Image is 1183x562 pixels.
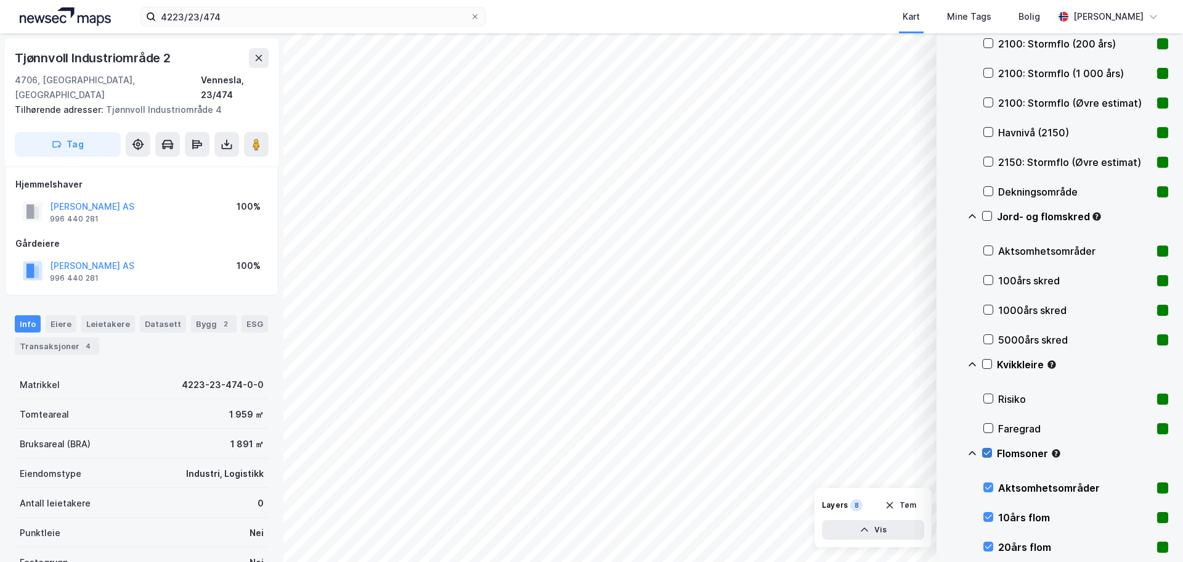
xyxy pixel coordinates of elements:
div: Transaksjoner [15,337,99,355]
div: 996 440 281 [50,273,99,283]
div: 1 891 ㎡ [230,437,264,452]
div: [PERSON_NAME] [1073,9,1144,24]
div: Industri, Logistikk [186,466,264,481]
div: Flomsoner [997,446,1168,461]
div: 100% [237,199,261,214]
div: Risiko [998,392,1152,407]
div: Tooltip anchor [1046,359,1057,370]
div: Bygg [191,315,237,333]
div: Havnivå (2150) [998,125,1152,140]
input: Søk på adresse, matrikkel, gårdeiere, leietakere eller personer [156,7,470,26]
iframe: Chat Widget [1121,503,1183,562]
div: 2100: Stormflo (Øvre estimat) [998,96,1152,110]
span: Tilhørende adresser: [15,104,106,115]
div: Aktsomhetsområder [998,244,1152,258]
button: Tøm [877,495,924,515]
div: Eiendomstype [20,466,81,481]
div: Kontrollprogram for chat [1121,503,1183,562]
div: 20års flom [998,540,1152,555]
div: 1 959 ㎡ [229,407,264,422]
div: Bruksareal (BRA) [20,437,91,452]
div: 2100: Stormflo (1 000 års) [998,66,1152,81]
div: 2 [219,318,232,330]
div: Jord- og flomskred [997,209,1168,224]
div: 5000års skred [998,333,1152,347]
button: Vis [822,520,924,540]
div: 4706, [GEOGRAPHIC_DATA], [GEOGRAPHIC_DATA] [15,73,201,102]
button: Tag [15,132,121,157]
div: Nei [250,526,264,540]
div: Vennesla, 23/474 [201,73,269,102]
div: 8 [850,499,863,511]
div: 100års skred [998,273,1152,288]
div: 1000års skred [998,303,1152,318]
div: Tomteareal [20,407,69,422]
div: 100% [237,258,261,273]
div: 996 440 281 [50,214,99,224]
div: Tooltip anchor [1091,211,1102,222]
div: Info [15,315,41,333]
div: Kvikkleire [997,357,1168,372]
div: 4 [82,340,94,352]
div: ESG [242,315,268,333]
div: Punktleie [20,526,60,540]
div: Mine Tags [947,9,991,24]
div: 2150: Stormflo (Øvre estimat) [998,155,1152,170]
div: Gårdeiere [15,236,268,251]
div: Tooltip anchor [1051,448,1062,459]
div: Dekningsområde [998,184,1152,199]
div: Leietakere [81,315,135,333]
div: Kart [903,9,920,24]
div: Eiere [46,315,76,333]
img: logo.a4113a55bc3d86da70a041830d287a7e.svg [20,7,111,26]
div: Layers [822,500,848,510]
div: Hjemmelshaver [15,177,268,192]
div: Faregrad [998,421,1152,436]
div: Tjønnvoll Industriområde 4 [15,102,259,117]
div: Matrikkel [20,378,60,392]
div: 10års flom [998,510,1152,525]
div: Aktsomhetsområder [998,481,1152,495]
div: 4223-23-474-0-0 [182,378,264,392]
div: Datasett [140,315,186,333]
div: Bolig [1018,9,1040,24]
div: Antall leietakere [20,496,91,511]
div: 2100: Stormflo (200 års) [998,36,1152,51]
div: 0 [258,496,264,511]
div: Tjønnvoll Industriområde 2 [15,48,173,68]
